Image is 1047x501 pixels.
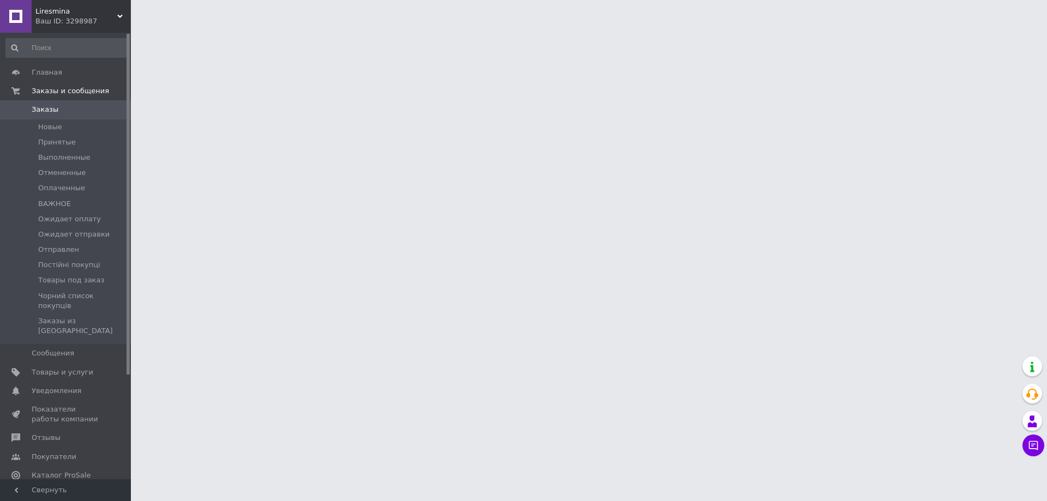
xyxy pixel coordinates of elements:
span: Товары под заказ [38,275,104,285]
span: Отзывы [32,433,61,443]
span: Сообщения [32,348,74,358]
span: Оплаченные [38,183,85,193]
span: Заказы из [GEOGRAPHIC_DATA] [38,316,128,336]
span: Ожидает оплату [38,214,101,224]
span: Главная [32,68,62,77]
span: Новые [38,122,62,132]
span: Ожидает отправки [38,230,110,239]
span: Покупатели [32,452,76,462]
span: Принятые [38,137,76,147]
span: Показатели работы компании [32,405,101,424]
div: Ваш ID: 3298987 [35,16,131,26]
span: Отправлен [38,245,79,255]
span: Постійні покупці [38,260,100,270]
span: Товары и услуги [32,367,93,377]
span: Уведомления [32,386,81,396]
span: Выполненные [38,153,91,162]
span: Заказы и сообщения [32,86,109,96]
span: Заказы [32,105,58,114]
span: Каталог ProSale [32,470,91,480]
span: Чорний список покупців [38,291,128,311]
button: Чат с покупателем [1022,434,1044,456]
span: ВАЖНОЕ [38,199,71,209]
span: Отмененные [38,168,86,178]
span: Liresmina [35,7,117,16]
input: Поиск [5,38,129,58]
